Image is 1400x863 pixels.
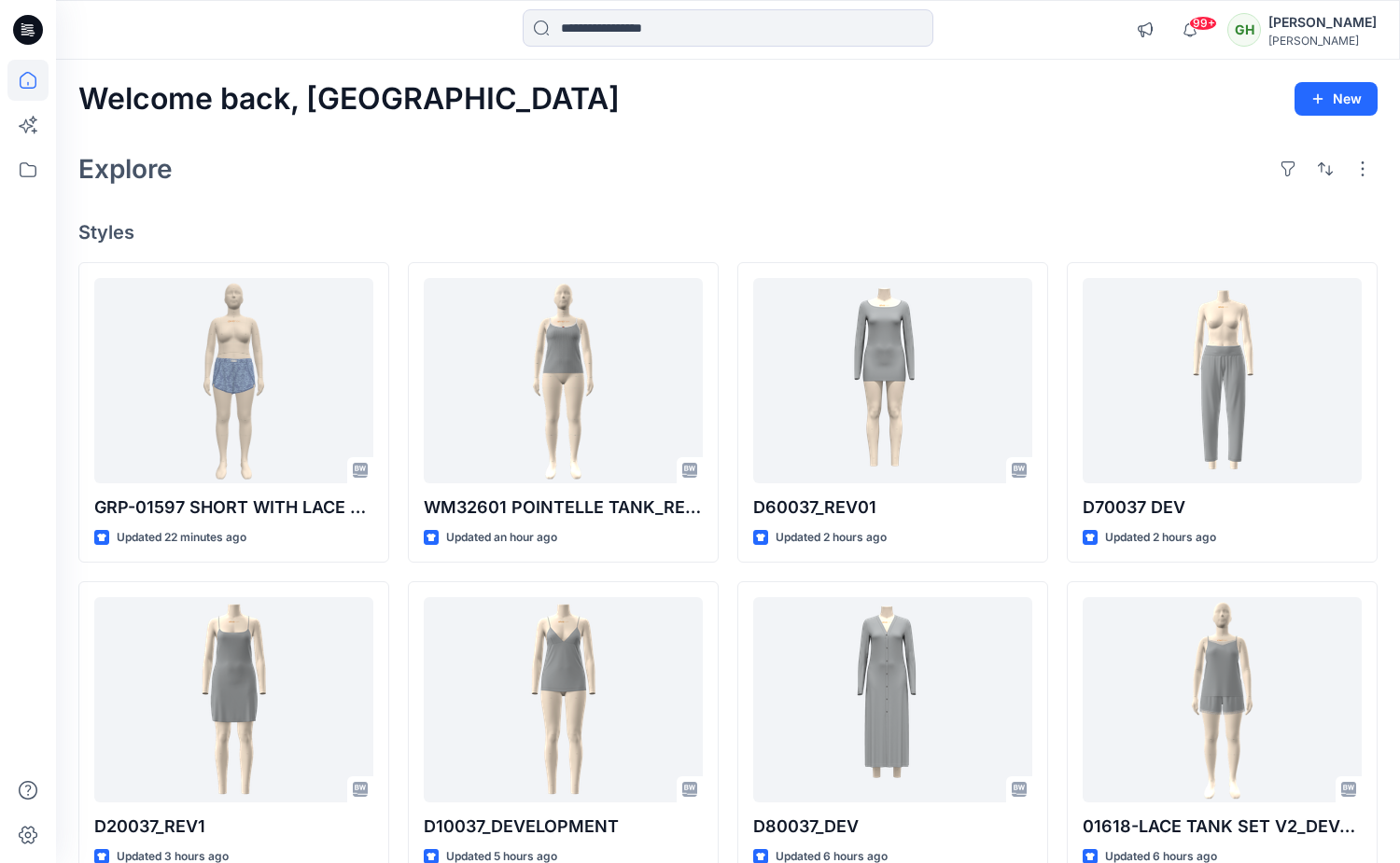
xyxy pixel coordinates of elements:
[1083,597,1362,802] a: 01618-LACE TANK SET V2_DEV_REV1
[94,814,373,840] p: D20037_REV1
[424,814,703,840] p: D10037_DEVELOPMENT
[1268,11,1377,34] div: [PERSON_NAME]
[424,597,703,802] a: D10037_DEVELOPMENT
[94,278,373,483] a: GRP-01597 SHORT WITH LACE TRIM COLORWAY REV4
[424,494,703,521] p: WM32601 POINTELLE TANK_REV2
[753,494,1032,521] p: D60037_REV01
[1227,13,1261,47] div: GH
[753,278,1032,483] a: D60037_REV01
[1295,82,1378,116] button: New
[94,597,373,802] a: D20037_REV1
[78,154,173,184] h2: Explore
[78,221,1378,244] h4: Styles
[776,528,887,548] p: Updated 2 hours ago
[1105,528,1216,548] p: Updated 2 hours ago
[1083,814,1362,840] p: 01618-LACE TANK SET V2_DEV_REV1
[1083,278,1362,483] a: D70037 DEV
[753,597,1032,802] a: D80037_DEV
[94,494,373,521] p: GRP-01597 SHORT WITH LACE TRIM COLORWAY REV4
[1268,34,1377,48] div: [PERSON_NAME]
[117,528,246,548] p: Updated 22 minutes ago
[1189,16,1217,31] span: 99+
[1083,494,1362,521] p: D70037 DEV
[753,814,1032,840] p: D80037_DEV
[424,278,703,483] a: WM32601 POINTELLE TANK_REV2
[446,528,557,548] p: Updated an hour ago
[78,82,620,117] h2: Welcome back, [GEOGRAPHIC_DATA]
